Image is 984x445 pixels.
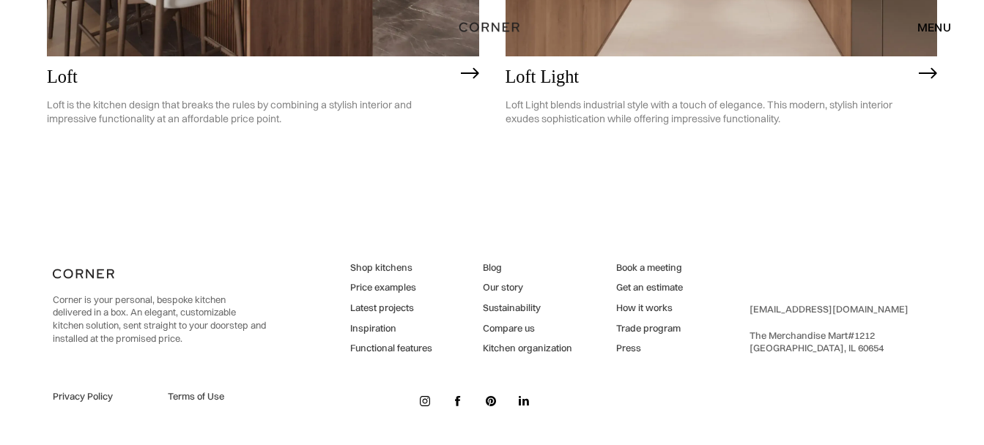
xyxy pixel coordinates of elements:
a: Latest projects [350,302,432,315]
a: Trade program [616,322,683,335]
p: Loft Light blends industrial style with a touch of elegance. This modern, stylish interior exudes... [506,87,912,137]
a: Sustainability [483,302,572,315]
a: How it works [616,302,683,315]
a: Book a meeting [616,261,683,274]
a: Functional features [350,342,432,355]
a: Kitchen organization [483,342,572,355]
div: menu [903,15,951,40]
a: Press [616,342,683,355]
a: Blog [483,261,572,274]
h2: Loft [47,67,454,87]
a: [EMAIL_ADDRESS][DOMAIN_NAME] [750,303,909,315]
p: Loft is the kitchen design that breaks the rules by combining a stylish interior and impressive f... [47,87,454,137]
a: Our story [483,281,572,294]
p: Corner is your personal, bespoke kitchen delivered in a box. An elegant, customizable kitchen sol... [53,293,266,345]
a: Privacy Policy [53,390,151,403]
a: home [459,18,525,37]
div: ‍ The Merchandise Mart #1212 ‍ [GEOGRAPHIC_DATA], IL 60654 [750,303,909,354]
a: Get an estimate [616,281,683,294]
a: Compare us [483,322,572,335]
h2: Loft Light [506,67,912,87]
a: Terms of Use [168,390,266,403]
a: Inspiration [350,322,432,335]
a: Shop kitchens [350,261,432,274]
a: Price examples [350,281,432,294]
div: menu [917,21,951,33]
